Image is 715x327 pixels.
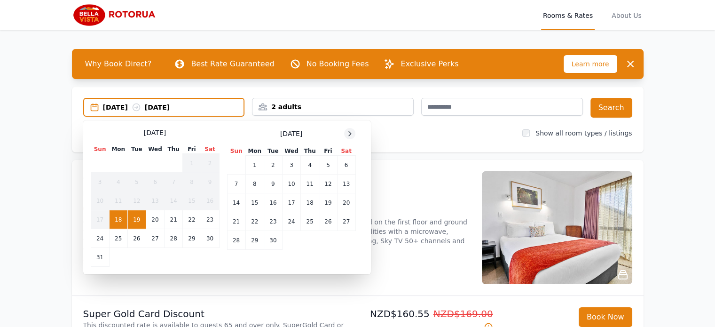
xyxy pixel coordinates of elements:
[165,210,183,229] td: 21
[245,156,264,175] td: 1
[282,147,300,156] th: Wed
[564,55,617,73] span: Learn more
[227,231,245,250] td: 28
[127,229,146,248] td: 26
[165,173,183,191] td: 7
[127,173,146,191] td: 5
[319,175,337,193] td: 12
[590,98,632,118] button: Search
[245,231,264,250] td: 29
[91,173,109,191] td: 3
[146,191,164,210] td: 13
[146,173,164,191] td: 6
[301,175,319,193] td: 11
[264,156,282,175] td: 2
[306,58,369,70] p: No Booking Fees
[535,129,632,137] label: Show all room types / listings
[146,210,164,229] td: 20
[201,145,219,154] th: Sat
[103,103,244,112] div: [DATE] [DATE]
[280,129,302,138] span: [DATE]
[401,58,458,70] p: Exclusive Perks
[301,193,319,212] td: 18
[245,147,264,156] th: Mon
[337,175,355,193] td: 13
[83,307,354,320] p: Super Gold Card Discount
[579,307,632,327] button: Book Now
[109,173,127,191] td: 4
[109,145,127,154] th: Mon
[227,193,245,212] td: 14
[245,193,264,212] td: 15
[146,229,164,248] td: 27
[319,147,337,156] th: Fri
[183,173,201,191] td: 8
[201,191,219,210] td: 16
[201,154,219,173] td: 2
[146,145,164,154] th: Wed
[127,191,146,210] td: 12
[109,210,127,229] td: 18
[91,145,109,154] th: Sun
[282,212,300,231] td: 24
[337,156,355,175] td: 6
[319,212,337,231] td: 26
[264,231,282,250] td: 30
[264,147,282,156] th: Tue
[183,145,201,154] th: Fri
[91,191,109,210] td: 10
[282,156,300,175] td: 3
[301,212,319,231] td: 25
[127,210,146,229] td: 19
[282,175,300,193] td: 10
[165,229,183,248] td: 28
[201,210,219,229] td: 23
[144,128,166,137] span: [DATE]
[72,4,162,26] img: Bella Vista Rotorua
[191,58,274,70] p: Best Rate Guaranteed
[337,212,355,231] td: 27
[201,173,219,191] td: 9
[264,193,282,212] td: 16
[301,156,319,175] td: 4
[183,210,201,229] td: 22
[337,147,355,156] th: Sat
[227,175,245,193] td: 7
[201,229,219,248] td: 30
[109,229,127,248] td: 25
[245,175,264,193] td: 8
[91,210,109,229] td: 17
[165,191,183,210] td: 14
[227,212,245,231] td: 21
[127,145,146,154] th: Tue
[433,308,493,319] span: NZD$169.00
[109,191,127,210] td: 11
[183,191,201,210] td: 15
[227,147,245,156] th: Sun
[264,175,282,193] td: 9
[183,154,201,173] td: 1
[91,229,109,248] td: 24
[319,156,337,175] td: 5
[252,102,413,112] div: 2 adults
[245,212,264,231] td: 22
[183,229,201,248] td: 29
[264,212,282,231] td: 23
[319,193,337,212] td: 19
[282,193,300,212] td: 17
[337,193,355,212] td: 20
[301,147,319,156] th: Thu
[78,55,159,73] span: Why Book Direct?
[91,248,109,267] td: 31
[165,145,183,154] th: Thu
